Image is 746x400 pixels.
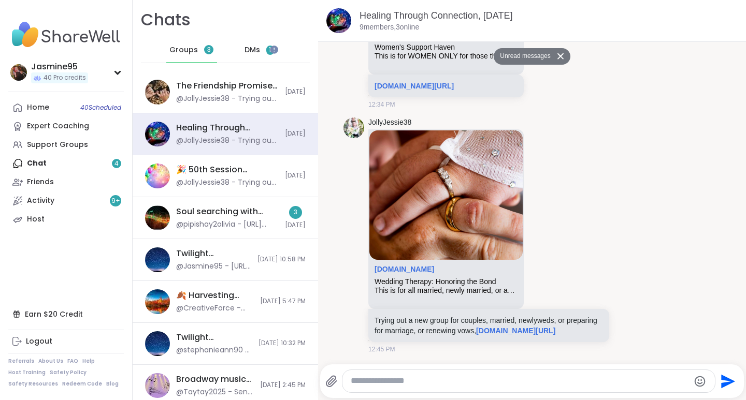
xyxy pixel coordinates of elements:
a: Referrals [8,358,34,365]
span: 12:45 PM [368,345,395,354]
img: Jasmine95 [10,64,27,81]
span: [DATE] 5:47 PM [260,297,306,306]
a: Logout [8,332,124,351]
img: ShareWell Nav Logo [8,17,124,53]
div: @CreativeForce - Through my speech, thoughts, movements in expression, actions, and deeds by spen... [176,303,254,314]
div: 🍂 Harvesting Gratitude and Self-Compassion 🍂, [DATE] [176,290,254,301]
div: Friends [27,177,54,187]
div: @pipishay2olivia - [URL][DOMAIN_NAME] [176,219,279,230]
span: 40 Scheduled [80,103,121,112]
img: Wedding Therapy: Honoring the Bond [369,130,523,259]
div: Host [27,214,45,225]
div: Broadway music appreciation and sing along , [DATE] [176,374,254,385]
div: Earn $20 Credit [8,305,124,323]
div: @Taytay2025 - Sent you a friend request [176,387,254,397]
div: This is for all married, newly married, or anyone preparing to get married and how you can grow c... [375,286,518,295]
img: Soul searching with music -Special topic edition! , Oct 13 [145,205,170,230]
span: [DATE] [285,129,306,138]
a: Support Groups [8,136,124,154]
span: Groups [169,45,198,55]
a: FAQ [67,358,78,365]
h1: Chats [141,8,191,32]
span: 1 [269,46,271,54]
a: Safety Policy [50,369,87,376]
a: Healing Through Connection, [DATE] [360,10,513,21]
div: @JollyJessie38 - Trying out a new group for couples, married, newlyweds, or preparing for marriag... [176,177,279,188]
div: @Jasmine95 - [URL][DOMAIN_NAME] [176,261,251,272]
div: Home [27,102,49,113]
a: Safety Resources [8,380,58,388]
p: 9 members, 3 online [360,22,419,33]
span: [DATE] 2:45 PM [260,381,306,390]
span: [DATE] [285,221,306,230]
span: 40 Pro credits [44,73,86,82]
div: Support Groups [27,140,88,150]
span: 9 + [111,197,120,205]
div: This is for WOMEN ONLY for those that need support in all areas of life [375,52,518,61]
a: Help [82,358,95,365]
div: Healing Through Connection, [DATE] [176,122,279,134]
img: 🍂 Harvesting Gratitude and Self-Compassion 🍂, Oct 10 [145,289,170,314]
img: The Friendship Promise, Oct 11 [145,80,170,105]
span: [DATE] [285,171,306,180]
a: JollyJessie38 [368,117,411,128]
div: Jasmine95 [31,61,88,72]
img: https://sharewell-space-live.sfo3.digitaloceanspaces.com/user-generated/3602621c-eaa5-4082-863a-9... [343,117,364,138]
div: @stephanieann90 - Gentle ocean waves [176,345,252,355]
a: Activity9+ [8,191,124,210]
span: 3 [207,46,211,54]
a: Host Training [8,369,46,376]
div: 🎉 50th Session Celebration! 🎉, [DATE] [176,164,279,175]
div: Wedding Therapy: Honoring the Bond [375,277,518,286]
button: Unread messages [494,48,553,65]
iframe: Spotlight [270,46,278,54]
span: 12:34 PM [368,100,395,109]
div: Activity [27,196,54,206]
div: The Friendship Promise, [DATE] [176,80,279,92]
button: Send [715,369,739,393]
p: Trying out a new group for couples, married, newlyweds, or preparing for marriage, or renewing vows, [375,315,603,336]
div: Logout [26,336,52,347]
div: Expert Coaching [27,121,89,131]
img: Twilight Tranquility: Guided Meditations , Oct 09 [145,331,170,356]
a: About Us [38,358,63,365]
a: Friends [8,173,124,191]
div: 3 [289,206,302,219]
span: [DATE] 10:58 PM [257,255,306,264]
a: Expert Coaching [8,117,124,136]
span: [DATE] 10:32 PM [259,339,306,348]
button: Emoji picker [694,375,706,388]
img: Twilight Tranquility: Guided Meditations , Oct 11 [145,247,170,272]
img: Broadway music appreciation and sing along , Oct 09 [145,373,170,398]
div: @JollyJessie38 - Trying out a new group for couples, married, newlyweds, or preparing for marriag... [176,94,279,104]
div: Twilight Tranquility: Guided Meditations , [DATE] [176,332,252,343]
img: Healing Through Connection, Oct 11 [145,122,170,146]
div: Twilight Tranquility: Guided Meditations , [DATE] [176,248,251,259]
a: Host [8,210,124,229]
a: Attachment [375,265,434,273]
a: Blog [106,380,119,388]
div: Women's Support Haven [375,43,518,52]
a: [DOMAIN_NAME][URL] [476,327,555,335]
a: [DOMAIN_NAME][URL] [375,82,454,90]
a: Redeem Code [62,380,102,388]
div: Soul searching with music -Special topic edition! , [DATE] [176,206,279,217]
a: Home40Scheduled [8,98,124,117]
span: [DATE] [285,87,306,96]
img: 🎉 50th Session Celebration! 🎉, Oct 11 [145,164,170,188]
div: @JollyJessie38 - Trying out a new group for couples, married, newlyweds, or preparing for marriag... [176,136,279,146]
span: DMs [245,45,260,55]
img: Healing Through Connection, Oct 11 [326,8,351,33]
textarea: Type your message [351,376,689,387]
